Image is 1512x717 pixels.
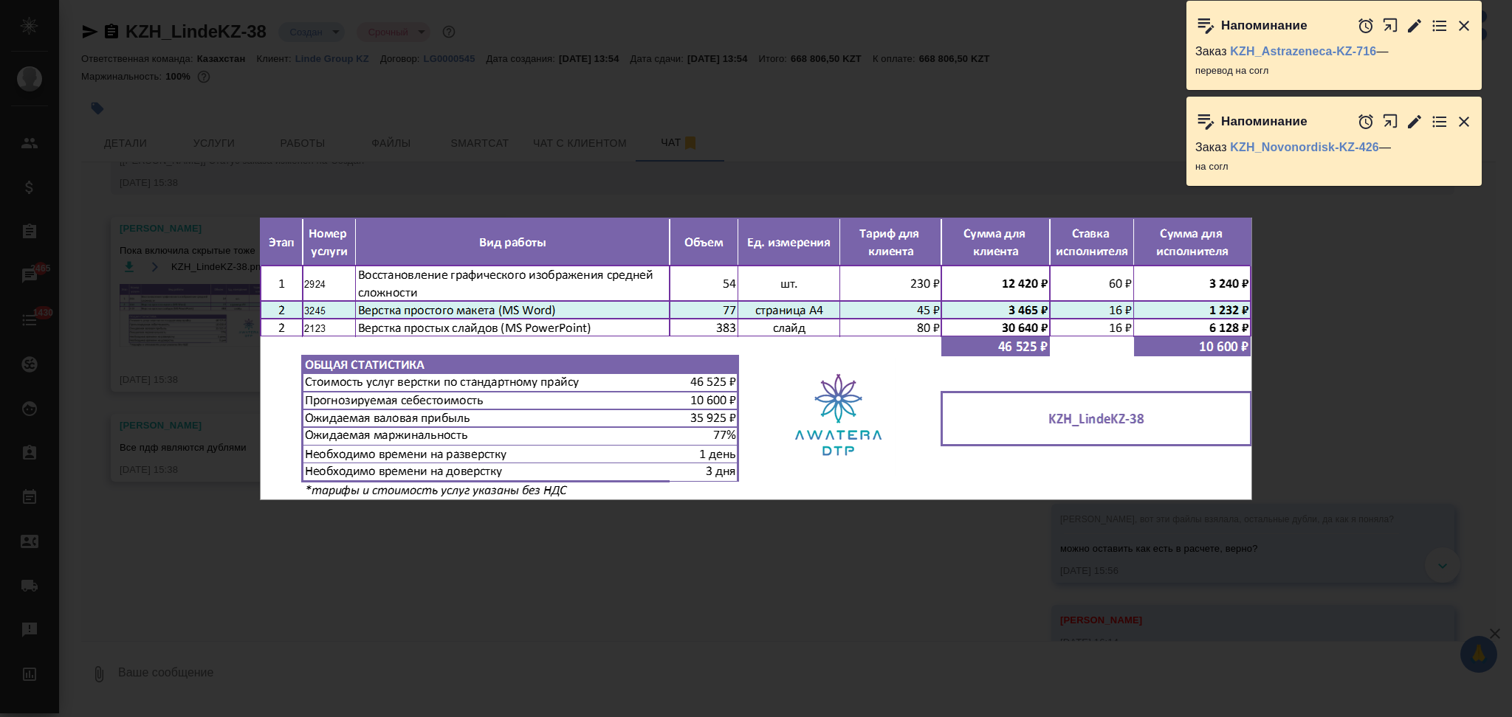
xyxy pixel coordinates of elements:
[1221,114,1307,129] p: Напоминание
[1431,17,1449,35] button: Перейти в todo
[1406,17,1423,35] button: Редактировать
[1195,44,1473,59] p: Заказ —
[1357,17,1375,35] button: Отложить
[1195,140,1473,155] p: Заказ —
[1406,113,1423,131] button: Редактировать
[1230,141,1379,153] a: KZH_Novonordisk-KZ-426
[260,218,1252,500] img: KZH_LindeKZ-38.png
[1195,159,1473,174] p: на согл
[1382,105,1399,137] button: Открыть в новой вкладке
[1230,45,1376,58] a: KZH_Astrazeneca-KZ-716
[1195,63,1473,78] p: перевод на согл
[1455,113,1473,131] button: Закрыть
[1357,113,1375,131] button: Отложить
[1382,10,1399,41] button: Открыть в новой вкладке
[1455,17,1473,35] button: Закрыть
[1221,18,1307,33] p: Напоминание
[1431,113,1449,131] button: Перейти в todo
